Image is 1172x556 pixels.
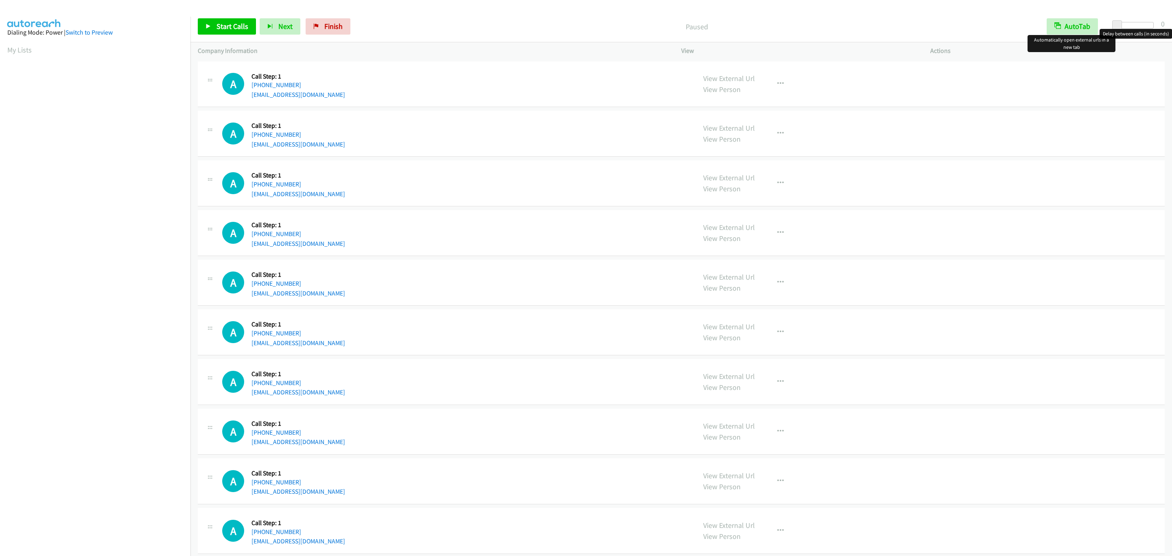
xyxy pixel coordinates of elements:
[251,171,345,179] h5: Call Step: 1
[251,140,345,148] a: [EMAIL_ADDRESS][DOMAIN_NAME]
[703,322,755,331] a: View External Url
[251,91,345,99] a: [EMAIL_ADDRESS][DOMAIN_NAME]
[222,222,244,244] h1: A
[251,190,345,198] a: [EMAIL_ADDRESS][DOMAIN_NAME]
[251,420,345,428] h5: Call Step: 1
[251,438,345,446] a: [EMAIL_ADDRESS][DOMAIN_NAME]
[222,420,244,442] div: The call is yet to be attempted
[7,28,183,37] div: Dialing Mode: Power |
[198,46,667,56] p: Company Information
[222,123,244,144] div: The call is yet to be attempted
[222,371,244,393] h1: A
[703,134,741,144] a: View Person
[222,271,244,293] div: The call is yet to be attempted
[251,280,301,287] a: [PHONE_NUMBER]
[251,289,345,297] a: [EMAIL_ADDRESS][DOMAIN_NAME]
[251,388,345,396] a: [EMAIL_ADDRESS][DOMAIN_NAME]
[251,72,345,81] h5: Call Step: 1
[703,471,755,480] a: View External Url
[681,46,916,56] p: View
[251,81,301,89] a: [PHONE_NUMBER]
[1161,18,1165,29] div: 0
[251,519,345,527] h5: Call Step: 1
[251,240,345,247] a: [EMAIL_ADDRESS][DOMAIN_NAME]
[251,528,301,536] a: [PHONE_NUMBER]
[222,172,244,194] div: The call is yet to be attempted
[703,283,741,293] a: View Person
[251,537,345,545] a: [EMAIL_ADDRESS][DOMAIN_NAME]
[222,321,244,343] div: The call is yet to be attempted
[278,22,293,31] span: Next
[703,74,755,83] a: View External Url
[222,123,244,144] h1: A
[306,18,350,35] a: Finish
[930,46,1165,56] p: Actions
[251,429,301,436] a: [PHONE_NUMBER]
[222,470,244,492] div: The call is yet to be attempted
[703,173,755,182] a: View External Url
[222,271,244,293] h1: A
[251,230,301,238] a: [PHONE_NUMBER]
[703,521,755,530] a: View External Url
[222,371,244,393] div: The call is yet to be attempted
[251,221,345,229] h5: Call Step: 1
[1028,35,1115,52] div: Automatically open external urls in a new tab
[222,172,244,194] h1: A
[222,73,244,95] div: The call is yet to be attempted
[703,234,741,243] a: View Person
[703,333,741,342] a: View Person
[251,488,345,495] a: [EMAIL_ADDRESS][DOMAIN_NAME]
[703,272,755,282] a: View External Url
[198,18,256,35] a: Start Calls
[324,22,343,31] span: Finish
[222,420,244,442] h1: A
[251,379,301,387] a: [PHONE_NUMBER]
[222,520,244,542] h1: A
[251,339,345,347] a: [EMAIL_ADDRESS][DOMAIN_NAME]
[251,329,301,337] a: [PHONE_NUMBER]
[251,131,301,138] a: [PHONE_NUMBER]
[361,21,1032,32] p: Paused
[7,45,32,55] a: My Lists
[251,271,345,279] h5: Call Step: 1
[703,532,741,541] a: View Person
[222,520,244,542] div: The call is yet to be attempted
[251,469,345,477] h5: Call Step: 1
[251,370,345,378] h5: Call Step: 1
[703,85,741,94] a: View Person
[703,383,741,392] a: View Person
[222,470,244,492] h1: A
[66,28,113,36] a: Switch to Preview
[222,222,244,244] div: The call is yet to be attempted
[251,320,345,328] h5: Call Step: 1
[222,73,244,95] h1: A
[703,421,755,431] a: View External Url
[251,478,301,486] a: [PHONE_NUMBER]
[703,432,741,442] a: View Person
[222,321,244,343] h1: A
[703,223,755,232] a: View External Url
[703,482,741,491] a: View Person
[703,123,755,133] a: View External Url
[703,184,741,193] a: View Person
[1047,18,1098,35] button: AutoTab
[703,372,755,381] a: View External Url
[251,122,345,130] h5: Call Step: 1
[260,18,300,35] button: Next
[251,180,301,188] a: [PHONE_NUMBER]
[216,22,248,31] span: Start Calls
[7,63,190,449] iframe: To enrich screen reader interactions, please activate Accessibility in Grammarly extension settings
